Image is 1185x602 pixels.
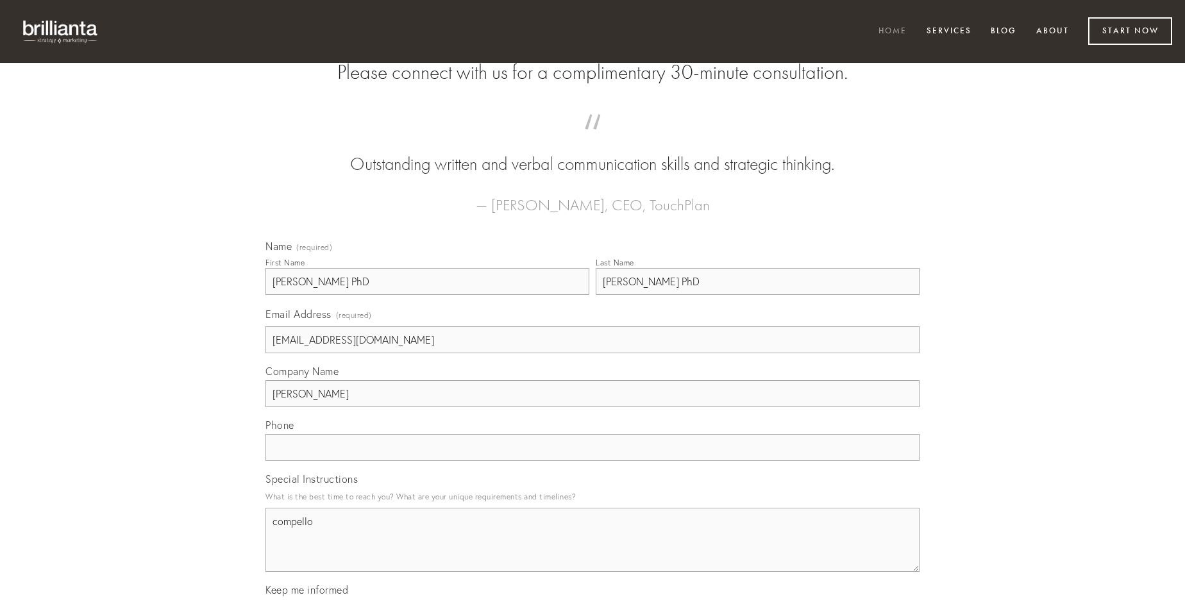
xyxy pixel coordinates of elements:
[296,244,332,251] span: (required)
[13,13,109,50] img: brillianta - research, strategy, marketing
[265,365,339,378] span: Company Name
[265,508,920,572] textarea: compello
[1088,17,1172,45] a: Start Now
[286,127,899,152] span: “
[265,472,358,485] span: Special Instructions
[265,258,305,267] div: First Name
[265,488,920,505] p: What is the best time to reach you? What are your unique requirements and timelines?
[286,177,899,218] figcaption: — [PERSON_NAME], CEO, TouchPlan
[336,306,372,324] span: (required)
[265,583,348,596] span: Keep me informed
[265,60,920,85] h2: Please connect with us for a complimentary 30-minute consultation.
[1028,21,1077,42] a: About
[596,258,634,267] div: Last Name
[265,240,292,253] span: Name
[265,419,294,431] span: Phone
[918,21,980,42] a: Services
[982,21,1025,42] a: Blog
[286,127,899,177] blockquote: Outstanding written and verbal communication skills and strategic thinking.
[870,21,915,42] a: Home
[265,308,332,321] span: Email Address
